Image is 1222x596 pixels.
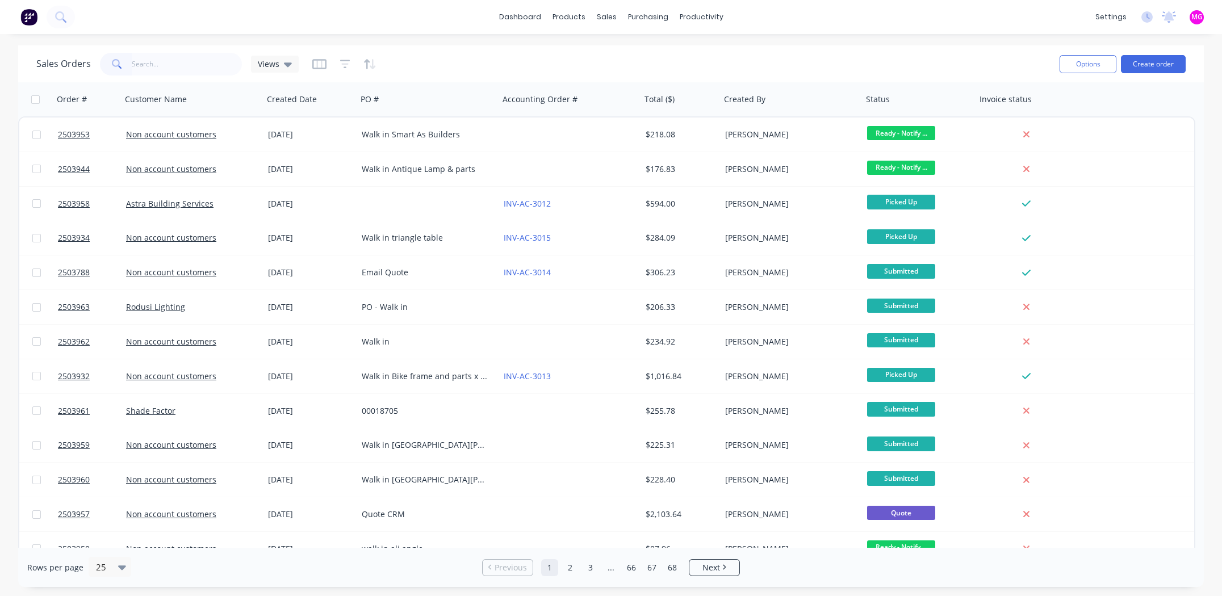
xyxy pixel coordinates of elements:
[725,232,851,244] div: [PERSON_NAME]
[646,439,713,451] div: $225.31
[493,9,547,26] a: dashboard
[267,94,317,105] div: Created Date
[1060,55,1116,73] button: Options
[362,509,488,520] div: Quote CRM
[58,301,90,313] span: 2503963
[867,506,935,520] span: Quote
[867,299,935,313] span: Submitted
[268,163,353,175] div: [DATE]
[541,559,558,576] a: Page 1 is your current page
[132,53,242,75] input: Search...
[562,559,579,576] a: Page 2
[58,359,126,393] a: 2503932
[867,368,935,382] span: Picked Up
[126,129,216,140] a: Non account customers
[504,198,551,209] a: INV-AC-3012
[27,562,83,573] span: Rows per page
[674,9,729,26] div: productivity
[58,232,90,244] span: 2503934
[58,187,126,221] a: 2503958
[362,474,488,485] div: Walk in [GEOGRAPHIC_DATA][PERSON_NAME]
[58,474,90,485] span: 2503960
[646,301,713,313] div: $206.33
[268,371,353,382] div: [DATE]
[268,198,353,209] div: [DATE]
[867,333,935,347] span: Submitted
[725,509,851,520] div: [PERSON_NAME]
[725,129,851,140] div: [PERSON_NAME]
[268,509,353,520] div: [DATE]
[867,264,935,278] span: Submitted
[58,267,90,278] span: 2503788
[126,439,216,450] a: Non account customers
[268,439,353,451] div: [DATE]
[126,267,216,278] a: Non account customers
[504,267,551,278] a: INV-AC-3014
[504,232,551,243] a: INV-AC-3015
[58,290,126,324] a: 2503963
[1090,9,1132,26] div: settings
[646,267,713,278] div: $306.23
[1121,55,1186,73] button: Create order
[36,58,91,69] h1: Sales Orders
[20,9,37,26] img: Factory
[126,543,216,554] a: Non account customers
[58,439,90,451] span: 2503959
[980,94,1032,105] div: Invoice status
[58,543,90,555] span: 2503950
[622,9,674,26] div: purchasing
[495,562,527,573] span: Previous
[602,559,620,576] a: Jump forward
[268,301,353,313] div: [DATE]
[268,267,353,278] div: [DATE]
[126,474,216,485] a: Non account customers
[547,9,591,26] div: products
[646,129,713,140] div: $218.08
[725,405,851,417] div: [PERSON_NAME]
[867,436,935,451] span: Submitted
[503,94,577,105] div: Accounting Order #
[725,267,851,278] div: [PERSON_NAME]
[478,559,744,576] ul: Pagination
[504,371,551,381] a: INV-AC-3013
[58,163,90,175] span: 2503944
[126,336,216,347] a: Non account customers
[58,255,126,289] a: 2503788
[58,129,90,140] span: 2503953
[867,229,935,244] span: Picked Up
[126,163,216,174] a: Non account customers
[646,336,713,347] div: $234.92
[866,94,890,105] div: Status
[362,439,488,451] div: Walk in [GEOGRAPHIC_DATA][PERSON_NAME]
[126,301,185,312] a: Rodusi Lighting
[867,471,935,485] span: Submitted
[646,163,713,175] div: $176.83
[702,562,720,573] span: Next
[362,232,488,244] div: Walk in triangle table
[362,543,488,555] div: walk in ali angle
[867,161,935,175] span: Ready - Notify ...
[362,371,488,382] div: Walk in Bike frame and parts x 12
[58,405,90,417] span: 2503961
[591,9,622,26] div: sales
[646,474,713,485] div: $228.40
[362,336,488,347] div: Walk in
[725,439,851,451] div: [PERSON_NAME]
[58,152,126,186] a: 2503944
[362,129,488,140] div: Walk in Smart As Builders
[646,371,713,382] div: $1,016.84
[58,325,126,359] a: 2503962
[362,267,488,278] div: Email Quote
[643,559,660,576] a: Page 67
[268,336,353,347] div: [DATE]
[725,543,851,555] div: [PERSON_NAME]
[57,94,87,105] div: Order #
[58,497,126,531] a: 2503957
[1191,12,1203,22] span: MG
[725,371,851,382] div: [PERSON_NAME]
[362,405,488,417] div: 00018705
[58,532,126,566] a: 2503950
[58,428,126,462] a: 2503959
[126,405,175,416] a: Shade Factor
[268,474,353,485] div: [DATE]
